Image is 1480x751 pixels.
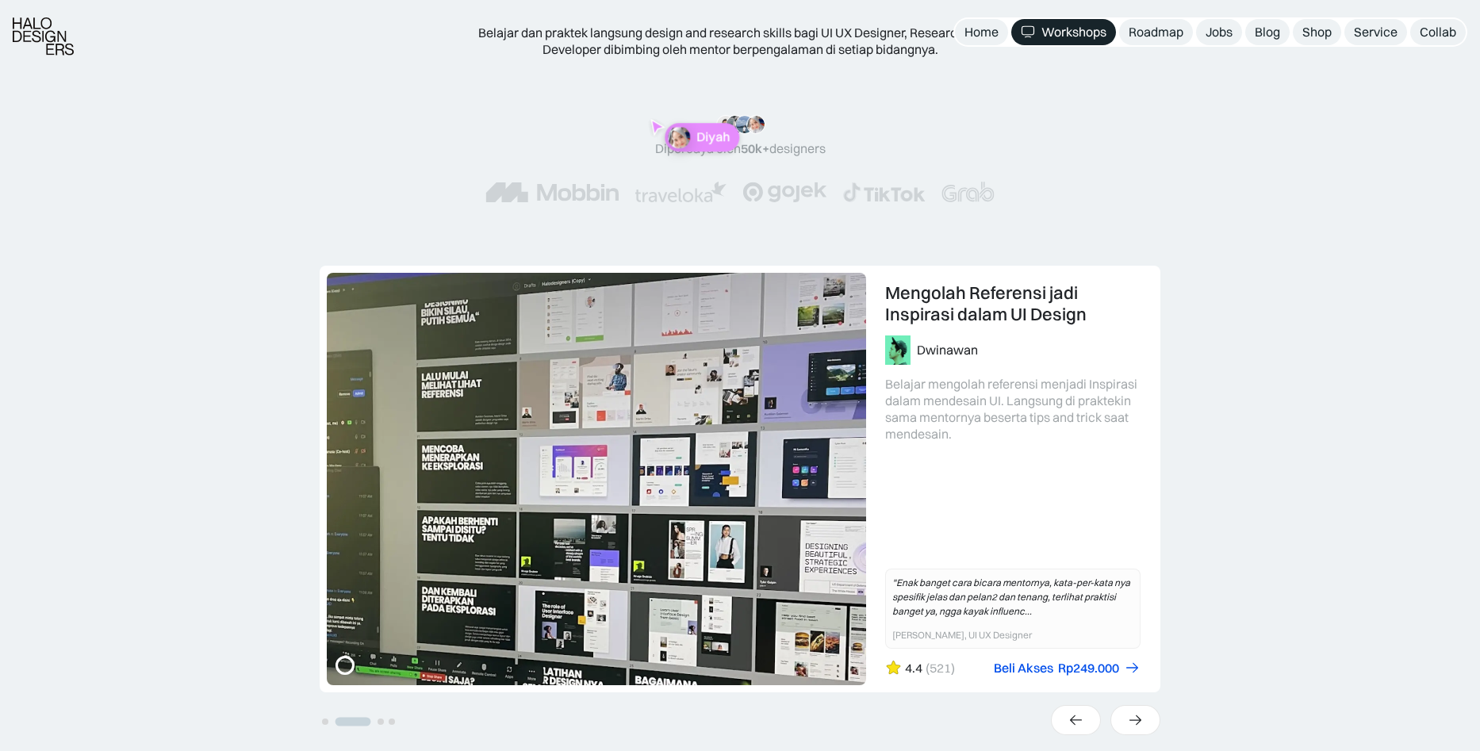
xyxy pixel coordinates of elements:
[389,718,395,725] button: Go to slide 4
[964,24,999,40] div: Home
[1196,19,1242,45] a: Jobs
[1293,19,1341,45] a: Shop
[1354,24,1398,40] div: Service
[994,660,1141,676] a: Beli AksesRp249.000
[1119,19,1193,45] a: Roadmap
[378,718,384,725] button: Go to slide 3
[1420,24,1456,40] div: Collab
[655,140,826,157] div: Dipercaya oleh designers
[1011,19,1116,45] a: Workshops
[741,140,769,156] span: 50k+
[1245,19,1290,45] a: Blog
[335,718,371,726] button: Go to slide 2
[320,266,1160,692] div: 2 of 4
[320,714,397,727] ul: Select a slide to show
[322,718,328,725] button: Go to slide 1
[1058,660,1119,676] div: Rp249.000
[1206,24,1233,40] div: Jobs
[1302,24,1332,40] div: Shop
[1344,19,1407,45] a: Service
[1255,24,1280,40] div: Blog
[955,19,1008,45] a: Home
[926,660,955,676] div: (521)
[1410,19,1466,45] a: Collab
[905,660,922,676] div: 4.4
[696,130,730,145] p: Diyah
[994,660,1053,676] div: Beli Akses
[1129,24,1183,40] div: Roadmap
[1041,24,1106,40] div: Workshops
[454,25,1026,58] div: Belajar dan praktek langsung design and research skills bagi UI UX Designer, Researcher, dan Deve...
